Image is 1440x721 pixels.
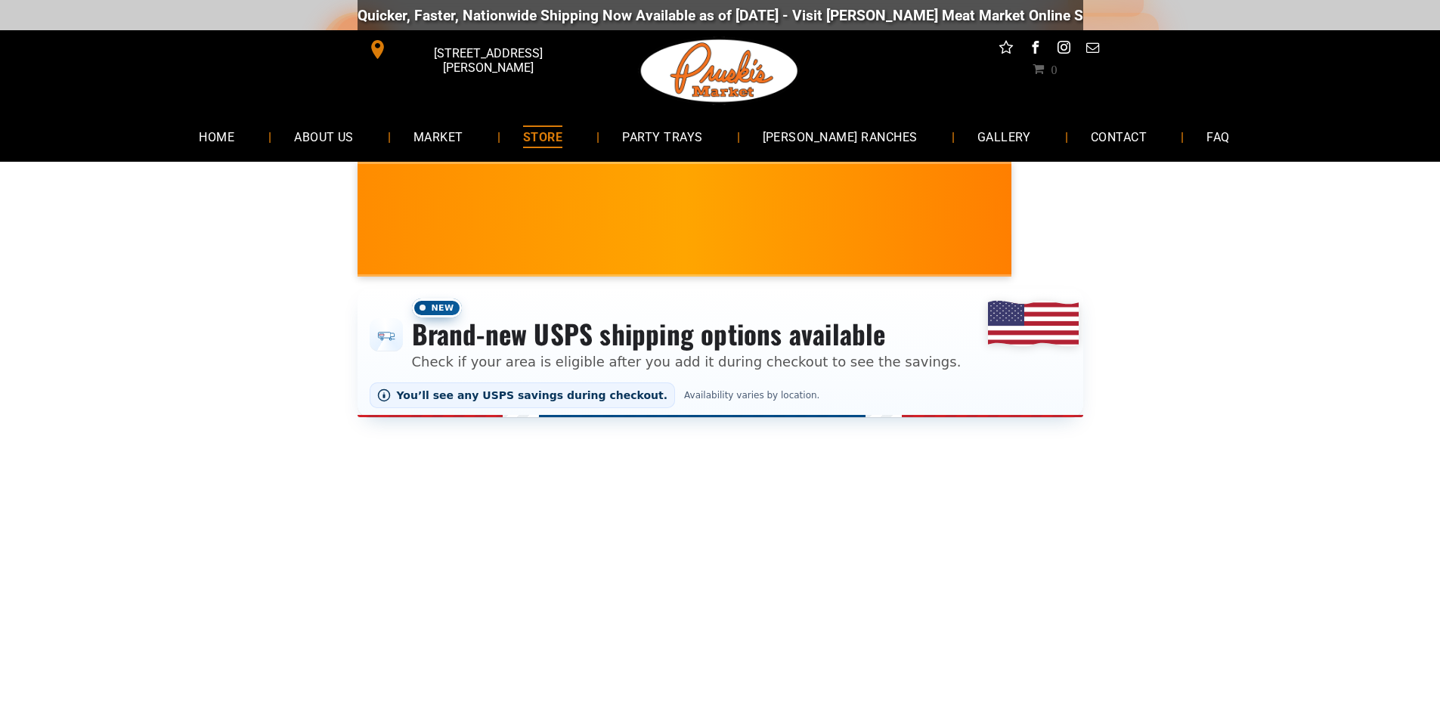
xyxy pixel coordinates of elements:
a: STORE [500,116,585,156]
span: [PERSON_NAME] MARKET [774,230,1071,254]
div: Quicker, Faster, Nationwide Shipping Now Available as of [DATE] - Visit [PERSON_NAME] Meat Market... [185,7,1101,24]
a: [DOMAIN_NAME][URL] [954,7,1101,24]
a: ABOUT US [271,116,376,156]
a: GALLERY [955,116,1054,156]
a: PARTY TRAYS [599,116,725,156]
a: MARKET [391,116,486,156]
a: facebook [1025,38,1045,61]
a: instagram [1054,38,1073,61]
div: Shipping options announcement [358,289,1083,417]
a: FAQ [1184,116,1252,156]
a: CONTACT [1068,116,1169,156]
a: email [1082,38,1102,61]
span: New [412,299,462,317]
a: [PERSON_NAME] RANCHES [740,116,940,156]
img: Pruski-s+Market+HQ+Logo2-1920w.png [638,30,801,112]
span: 0 [1051,63,1057,75]
span: Availability varies by location. [681,390,822,401]
p: Check if your area is eligible after you add it during checkout to see the savings. [412,351,962,372]
span: You’ll see any USPS savings during checkout. [397,389,668,401]
a: Social network [996,38,1016,61]
span: [STREET_ADDRESS][PERSON_NAME] [390,39,585,82]
a: HOME [176,116,257,156]
h3: Brand-new USPS shipping options available [412,317,962,351]
a: [STREET_ADDRESS][PERSON_NAME] [358,38,589,61]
